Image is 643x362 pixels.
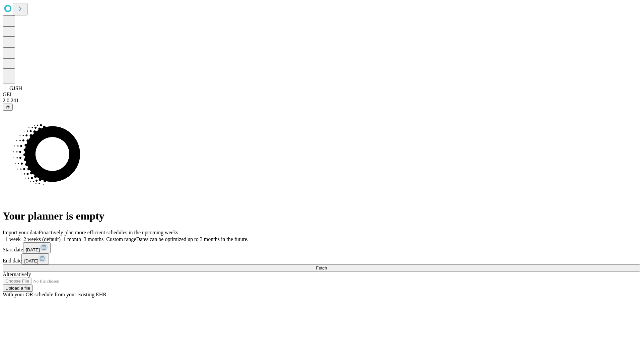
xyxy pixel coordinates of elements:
span: Alternatively [3,271,31,277]
span: [DATE] [26,247,40,252]
button: [DATE] [21,253,49,264]
div: End date [3,253,640,264]
button: Upload a file [3,285,33,292]
span: 1 month [63,236,81,242]
button: @ [3,104,13,111]
span: Fetch [316,265,327,270]
span: Dates can be optimized up to 3 months in the future. [136,236,248,242]
span: 2 weeks (default) [23,236,61,242]
button: Fetch [3,264,640,271]
div: GEI [3,92,640,98]
span: [DATE] [24,258,38,263]
div: 2.0.241 [3,98,640,104]
span: GJSH [9,85,22,91]
span: 1 week [5,236,21,242]
span: 3 months [84,236,103,242]
span: Import your data [3,230,39,235]
span: Custom range [106,236,136,242]
span: @ [5,105,10,110]
button: [DATE] [23,242,51,253]
span: With your OR schedule from your existing EHR [3,292,106,297]
span: Proactively plan more efficient schedules in the upcoming weeks. [39,230,180,235]
div: Start date [3,242,640,253]
h1: Your planner is empty [3,210,640,222]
